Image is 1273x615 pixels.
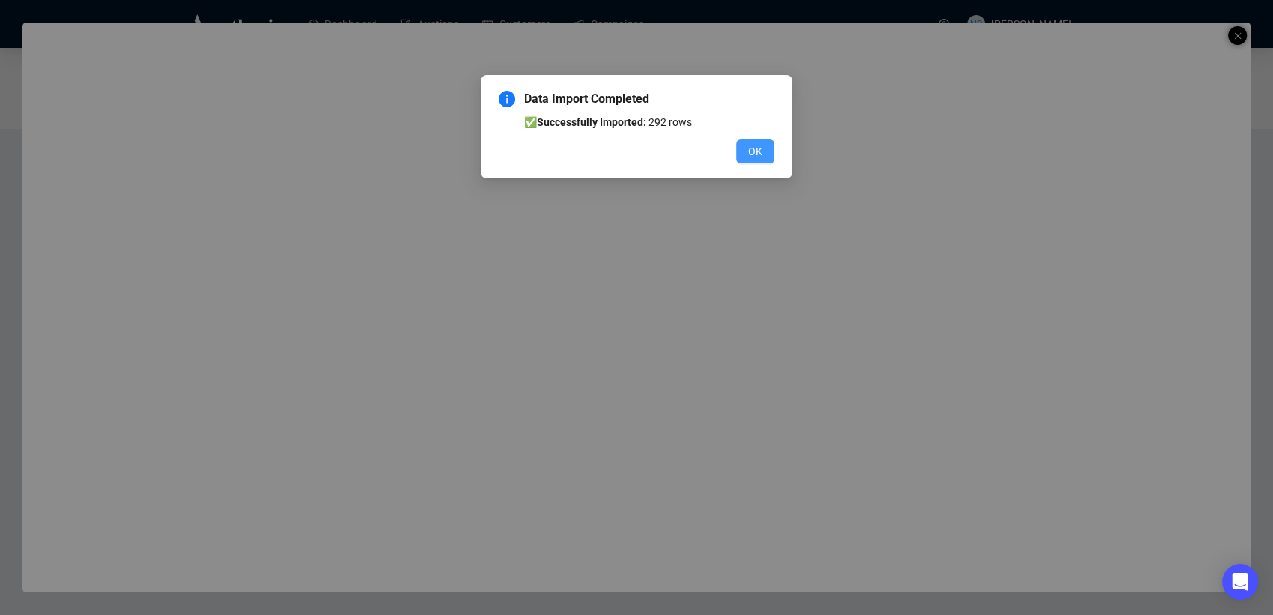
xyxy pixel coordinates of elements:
[524,114,774,130] li: ✅ 292 rows
[499,91,515,107] span: info-circle
[524,90,774,108] span: Data Import Completed
[736,139,774,163] button: OK
[537,116,646,128] b: Successfully Imported:
[1222,564,1258,600] div: Open Intercom Messenger
[748,143,762,160] span: OK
